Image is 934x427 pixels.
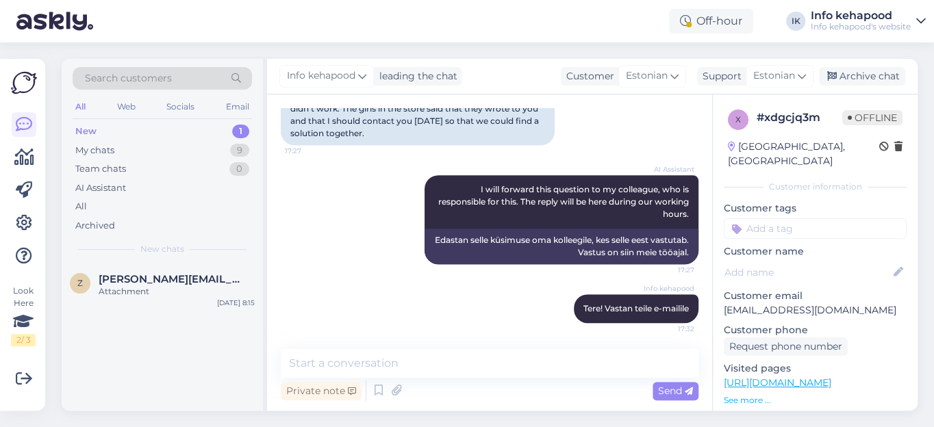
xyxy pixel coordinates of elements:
[285,146,336,156] span: 17:27
[11,334,36,346] div: 2 / 3
[73,98,88,116] div: All
[786,12,805,31] div: IK
[11,70,37,96] img: Askly Logo
[757,109,842,126] div: # xdgcjq3m
[11,285,36,346] div: Look Here
[724,361,907,376] p: Visited pages
[842,110,903,125] span: Offline
[811,10,926,32] a: Info kehapoodInfo kehapood's website
[658,385,693,397] span: Send
[724,244,907,259] p: Customer name
[697,69,742,83] div: Support
[561,69,614,83] div: Customer
[643,324,694,334] span: 17:32
[229,162,249,176] div: 0
[669,9,753,34] div: Off-hour
[643,283,694,294] span: Info kehapood
[75,162,126,176] div: Team chats
[75,219,115,233] div: Archived
[164,98,197,116] div: Socials
[99,273,241,285] span: zhanna@avaster.ee
[438,184,691,219] span: I will forward this question to my colleague, who is responsible for this. The reply will be here...
[643,164,694,174] span: AI Assistant
[75,125,97,138] div: New
[217,298,255,308] div: [DATE] 8:15
[232,125,249,138] div: 1
[724,289,907,303] p: Customer email
[114,98,138,116] div: Web
[230,144,249,157] div: 9
[724,218,907,239] input: Add a tag
[724,201,907,216] p: Customer tags
[811,10,911,21] div: Info kehapood
[819,67,905,86] div: Archive chat
[75,181,126,195] div: AI Assistant
[425,229,698,264] div: Edastan selle küsimuse oma kolleegile, kes selle eest vastutab. Vastus on siin meie tööajal.
[287,68,355,83] span: Info kehapood
[281,73,555,145] div: I wanted to use the gift card 9.08 , but the online store and in-store said that the code didn't ...
[85,71,172,86] span: Search customers
[724,181,907,193] div: Customer information
[724,323,907,337] p: Customer phone
[583,303,689,313] span: Tere! Vastan teile e-mailile
[753,68,795,83] span: Estonian
[75,200,87,213] div: All
[281,382,362,400] div: Private note
[99,285,255,298] div: Attachment
[735,114,741,125] span: x
[374,69,457,83] div: leading the chat
[811,21,911,32] div: Info kehapood's website
[643,265,694,275] span: 17:27
[724,394,907,406] p: See more ...
[724,265,891,280] input: Add name
[140,243,184,255] span: New chats
[724,337,848,356] div: Request phone number
[724,376,831,389] a: [URL][DOMAIN_NAME]
[626,68,668,83] span: Estonian
[223,98,252,116] div: Email
[75,144,114,157] div: My chats
[724,303,907,318] p: [EMAIL_ADDRESS][DOMAIN_NAME]
[728,140,879,168] div: [GEOGRAPHIC_DATA], [GEOGRAPHIC_DATA]
[77,278,83,288] span: z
